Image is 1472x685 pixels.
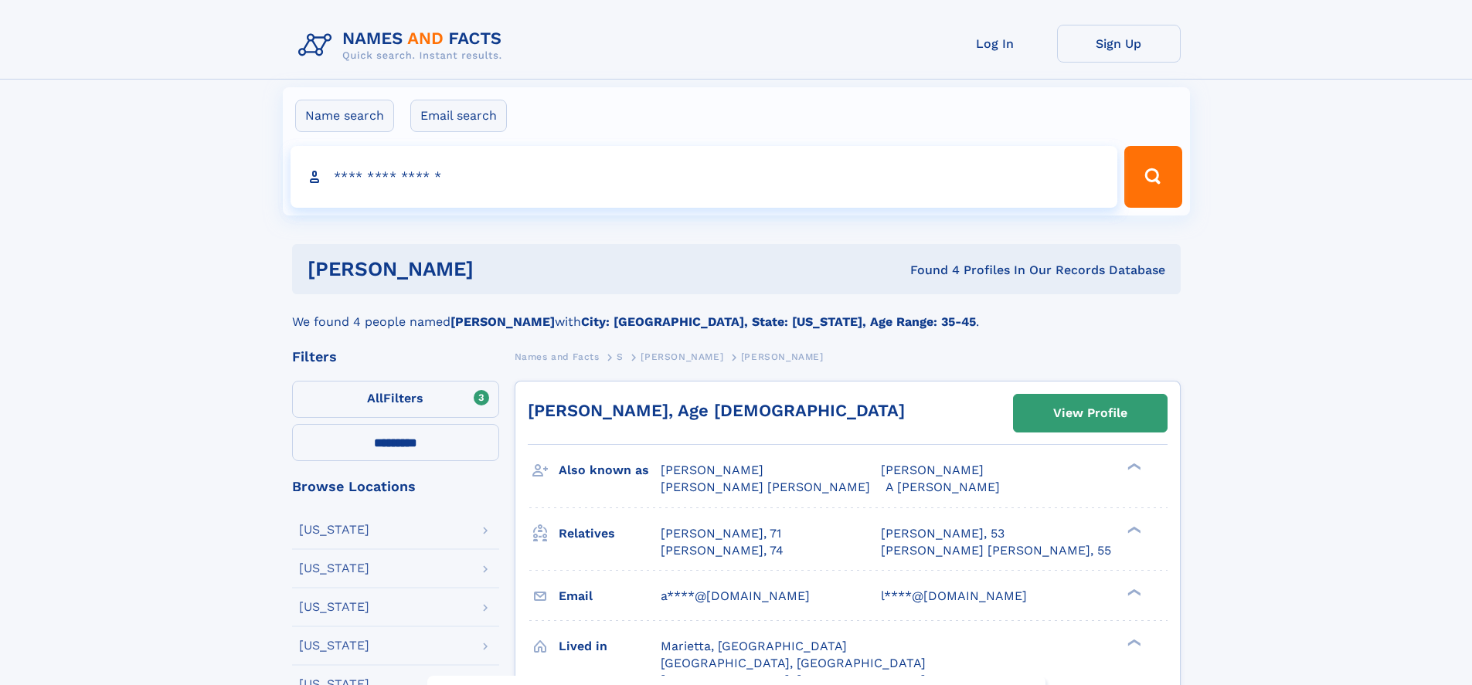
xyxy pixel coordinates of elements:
[367,391,383,405] span: All
[528,401,905,420] a: [PERSON_NAME], Age [DEMOGRAPHIC_DATA]
[641,347,723,366] a: [PERSON_NAME]
[1057,25,1181,63] a: Sign Up
[299,562,369,575] div: [US_STATE]
[515,347,600,366] a: Names and Facts
[617,351,624,362] span: S
[661,656,926,670] span: [GEOGRAPHIC_DATA], [GEOGRAPHIC_DATA]
[881,542,1111,559] a: [PERSON_NAME] [PERSON_NAME], 55
[1124,462,1142,472] div: ❯
[581,314,976,329] b: City: [GEOGRAPHIC_DATA], State: [US_STATE], Age Range: 35-45
[559,583,661,609] h3: Email
[741,351,824,362] span: [PERSON_NAME]
[886,480,1000,494] span: A [PERSON_NAME]
[661,463,763,477] span: [PERSON_NAME]
[559,633,661,660] h3: Lived in
[295,100,394,132] label: Name search
[450,314,555,329] b: [PERSON_NAME]
[1053,395,1127,431] div: View Profile
[559,457,661,483] h3: Also known as
[299,524,369,536] div: [US_STATE]
[881,463,984,477] span: [PERSON_NAME]
[559,521,661,547] h3: Relatives
[292,480,499,493] div: Browse Locations
[661,525,781,542] a: [PERSON_NAME], 71
[292,381,499,418] label: Filters
[661,542,784,559] a: [PERSON_NAME], 74
[1014,395,1167,432] a: View Profile
[292,294,1181,331] div: We found 4 people named with .
[1124,637,1142,647] div: ❯
[308,259,692,279] h1: [PERSON_NAME]
[641,351,723,362] span: [PERSON_NAME]
[661,480,870,494] span: [PERSON_NAME] [PERSON_NAME]
[692,262,1165,279] div: Found 4 Profiles In Our Records Database
[933,25,1057,63] a: Log In
[1124,587,1142,597] div: ❯
[1124,146,1181,208] button: Search Button
[299,601,369,613] div: [US_STATE]
[292,25,515,66] img: Logo Names and Facts
[410,100,507,132] label: Email search
[881,525,1005,542] a: [PERSON_NAME], 53
[1124,524,1142,534] div: ❯
[661,639,847,653] span: Marietta, [GEOGRAPHIC_DATA]
[292,350,499,364] div: Filters
[291,146,1118,208] input: search input
[617,347,624,366] a: S
[299,639,369,652] div: [US_STATE]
